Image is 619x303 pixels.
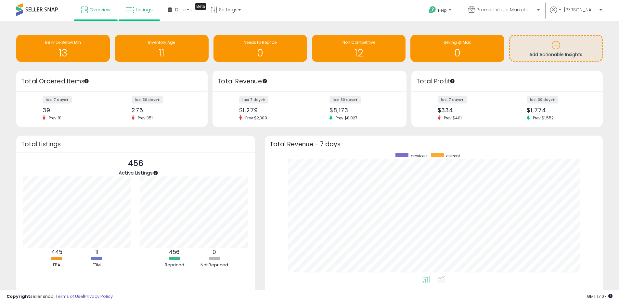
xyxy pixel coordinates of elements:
[56,293,83,299] a: Terms of Use
[438,107,502,114] div: $334
[217,48,304,58] h1: 0
[119,169,153,176] span: Active Listings
[441,115,465,121] span: Prev: $401
[153,170,159,176] div: Tooltip anchor
[342,40,375,45] span: Non Competitive
[77,262,116,268] div: FBM
[529,51,582,58] span: Add Actionable Insights
[148,40,175,45] span: Inventory Age
[446,153,460,159] span: current
[43,107,107,114] div: 39
[332,115,361,121] span: Prev: $8,027
[132,107,196,114] div: 276
[438,7,447,13] span: Help
[195,3,206,10] div: Tooltip anchor
[530,115,557,121] span: Prev: $1,552
[444,40,471,45] span: Selling @ Max
[43,96,72,103] label: last 7 days
[213,248,216,256] b: 0
[428,6,436,14] i: Get Help
[213,35,307,62] a: Needs to Reprice 0
[477,6,535,13] span: Premier Value Marketplace LLC
[423,1,458,21] a: Help
[244,40,277,45] span: Needs to Reprice
[6,293,30,299] strong: Copyright
[416,77,598,86] h3: Total Profit
[195,262,234,268] div: Not Repriced
[135,115,156,121] span: Prev: 351
[37,262,76,268] div: FBA
[118,48,205,58] h1: 11
[262,78,268,84] div: Tooltip anchor
[239,96,268,103] label: last 7 days
[21,142,250,147] h3: Total Listings
[95,248,98,256] b: 11
[315,48,402,58] h1: 12
[510,36,602,61] a: Add Actionable Insights
[559,6,598,13] span: Hi [PERSON_NAME]
[239,107,305,114] div: $1,279
[84,293,113,299] a: Privacy Policy
[329,107,395,114] div: $8,173
[270,142,598,147] h3: Total Revenue - 7 days
[312,35,406,62] a: Non Competitive 12
[438,96,467,103] label: last 7 days
[414,48,501,58] h1: 0
[45,40,81,45] span: BB Price Below Min
[527,96,558,103] label: last 30 days
[89,6,110,13] span: Overview
[132,96,163,103] label: last 30 days
[84,78,89,84] div: Tooltip anchor
[411,153,428,159] span: previous
[19,48,107,58] h1: 13
[16,35,110,62] a: BB Price Below Min 13
[587,293,613,299] span: 2025-10-13 17:07 GMT
[329,96,361,103] label: last 30 days
[169,248,180,256] b: 456
[45,115,65,121] span: Prev: 81
[51,248,62,256] b: 445
[550,6,602,21] a: Hi [PERSON_NAME]
[217,77,402,86] h3: Total Revenue
[410,35,504,62] a: Selling @ Max 0
[21,77,203,86] h3: Total Ordered Items
[6,294,113,300] div: seller snap | |
[449,78,455,84] div: Tooltip anchor
[155,262,194,268] div: Repriced
[115,35,208,62] a: Inventory Age 11
[136,6,153,13] span: Listings
[175,6,196,13] span: DataHub
[119,157,153,170] p: 456
[527,107,591,114] div: $1,774
[242,115,270,121] span: Prev: $2,309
